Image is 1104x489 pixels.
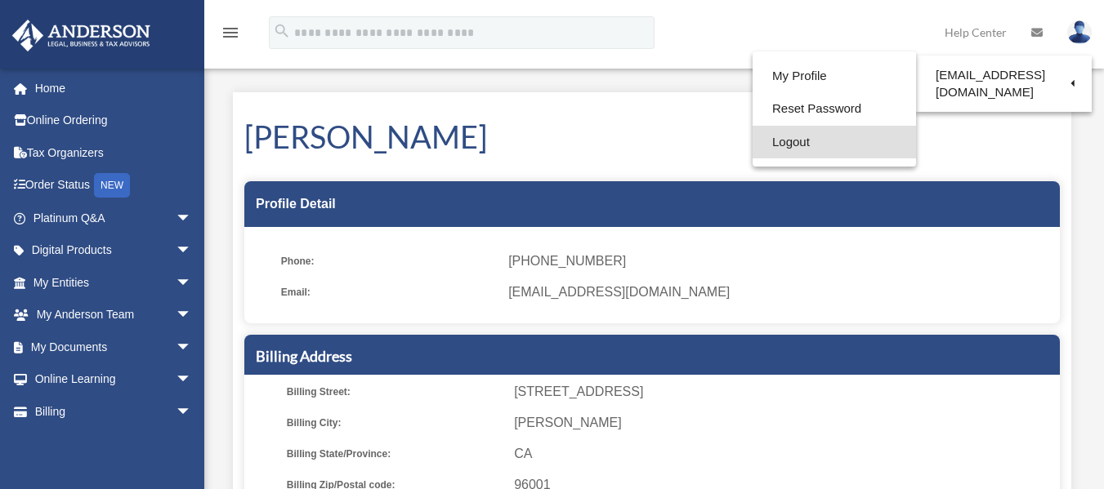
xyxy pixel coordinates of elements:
[11,104,217,137] a: Online Ordering
[11,428,217,460] a: Events Calendar
[287,411,503,434] span: Billing City:
[221,29,240,42] a: menu
[11,234,217,267] a: Digital Productsarrow_drop_down
[281,250,497,273] span: Phone:
[753,126,916,159] a: Logout
[273,22,291,40] i: search
[11,395,217,428] a: Billingarrow_drop_down
[176,363,208,397] span: arrow_drop_down
[753,60,916,93] a: My Profile
[514,380,1054,403] span: [STREET_ADDRESS]
[1067,20,1092,44] img: User Pic
[176,331,208,364] span: arrow_drop_down
[244,115,1060,158] h1: [PERSON_NAME]
[94,173,130,198] div: NEW
[176,202,208,235] span: arrow_drop_down
[11,169,217,202] a: Order StatusNEW
[11,299,217,331] a: My Anderson Teamarrow_drop_down
[514,411,1054,434] span: [PERSON_NAME]
[256,346,1048,367] h5: Billing Address
[508,281,1048,304] span: [EMAIL_ADDRESS][DOMAIN_NAME]
[11,266,217,299] a: My Entitiesarrow_drop_down
[514,442,1054,465] span: CA
[176,299,208,332] span: arrow_drop_down
[281,281,497,304] span: Email:
[7,20,155,51] img: Anderson Advisors Platinum Portal
[176,266,208,300] span: arrow_drop_down
[11,72,217,104] a: Home
[916,60,1092,108] a: [EMAIL_ADDRESS][DOMAIN_NAME]
[287,442,503,465] span: Billing State/Province:
[11,363,217,396] a: Online Learningarrow_drop_down
[287,380,503,403] span: Billing Street:
[176,395,208,429] span: arrow_drop_down
[753,92,916,126] a: Reset Password
[11,331,217,363] a: My Documentsarrow_drop_down
[508,250,1048,273] span: [PHONE_NUMBER]
[244,181,1060,227] div: Profile Detail
[221,23,240,42] i: menu
[11,202,217,234] a: Platinum Q&Aarrow_drop_down
[176,234,208,268] span: arrow_drop_down
[11,136,217,169] a: Tax Organizers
